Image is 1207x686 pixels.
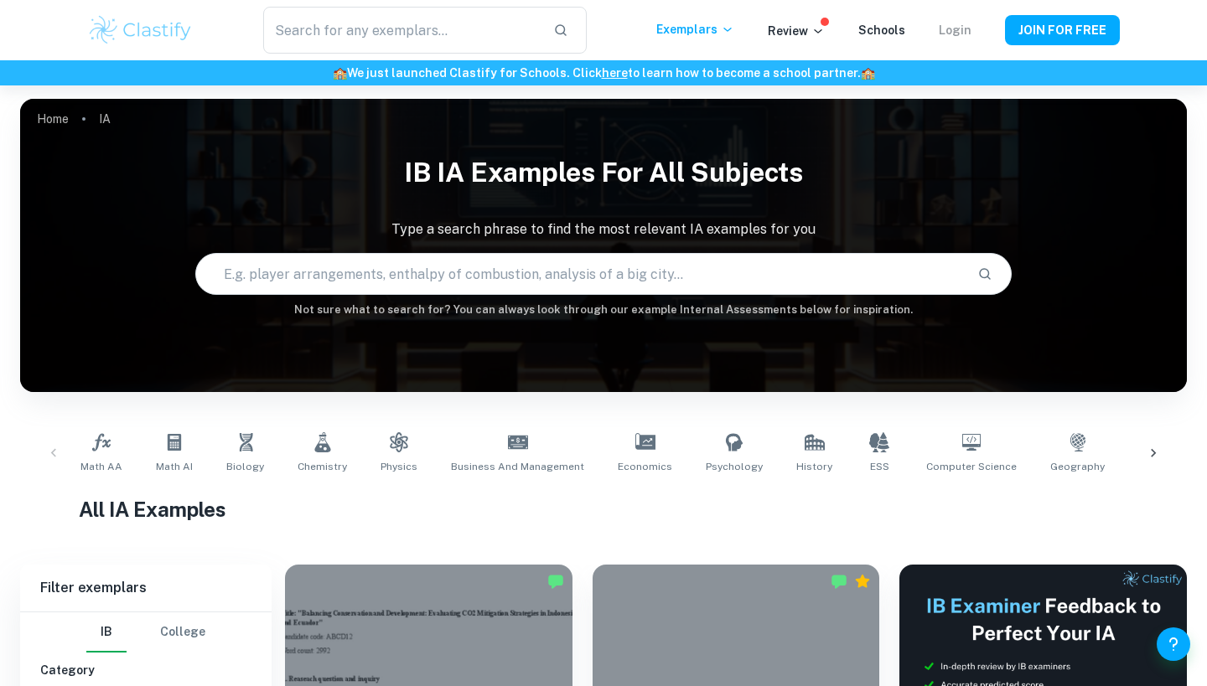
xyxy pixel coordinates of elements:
span: Geography [1050,459,1105,474]
button: College [160,612,205,652]
h6: Not sure what to search for? You can always look through our example Internal Assessments below f... [20,302,1187,318]
button: JOIN FOR FREE [1005,15,1120,45]
a: here [602,66,628,80]
span: ESS [870,459,889,474]
span: 🏫 [333,66,347,80]
input: Search for any exemplars... [263,7,540,54]
button: Search [971,260,999,288]
p: Type a search phrase to find the most relevant IA examples for you [20,219,1187,240]
a: Login [939,23,971,37]
p: Exemplars [656,20,734,39]
span: Psychology [706,459,763,474]
h6: We just launched Clastify for Schools. Click to learn how to become a school partner. [3,64,1204,82]
p: IA [99,110,111,128]
p: Review [768,22,825,40]
span: Math AA [80,459,122,474]
span: 🏫 [861,66,875,80]
span: Physics [381,459,417,474]
img: Clastify logo [87,13,194,47]
h1: All IA Examples [79,494,1129,524]
div: Filter type choice [86,612,205,652]
a: Home [37,107,69,131]
h1: IB IA examples for all subjects [20,146,1187,199]
button: Help and Feedback [1157,627,1190,661]
span: Math AI [156,459,193,474]
a: Schools [858,23,905,37]
span: Computer Science [926,459,1017,474]
div: Premium [854,573,871,590]
input: E.g. player arrangements, enthalpy of combustion, analysis of a big city... [196,250,964,297]
span: Business and Management [451,459,584,474]
h6: Category [40,661,251,679]
button: IB [86,612,127,652]
img: Marked [831,573,847,590]
h6: Filter exemplars [20,565,272,611]
span: Biology [226,459,264,474]
span: Economics [618,459,672,474]
img: Marked [547,573,564,590]
span: History [796,459,832,474]
span: Chemistry [298,459,347,474]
